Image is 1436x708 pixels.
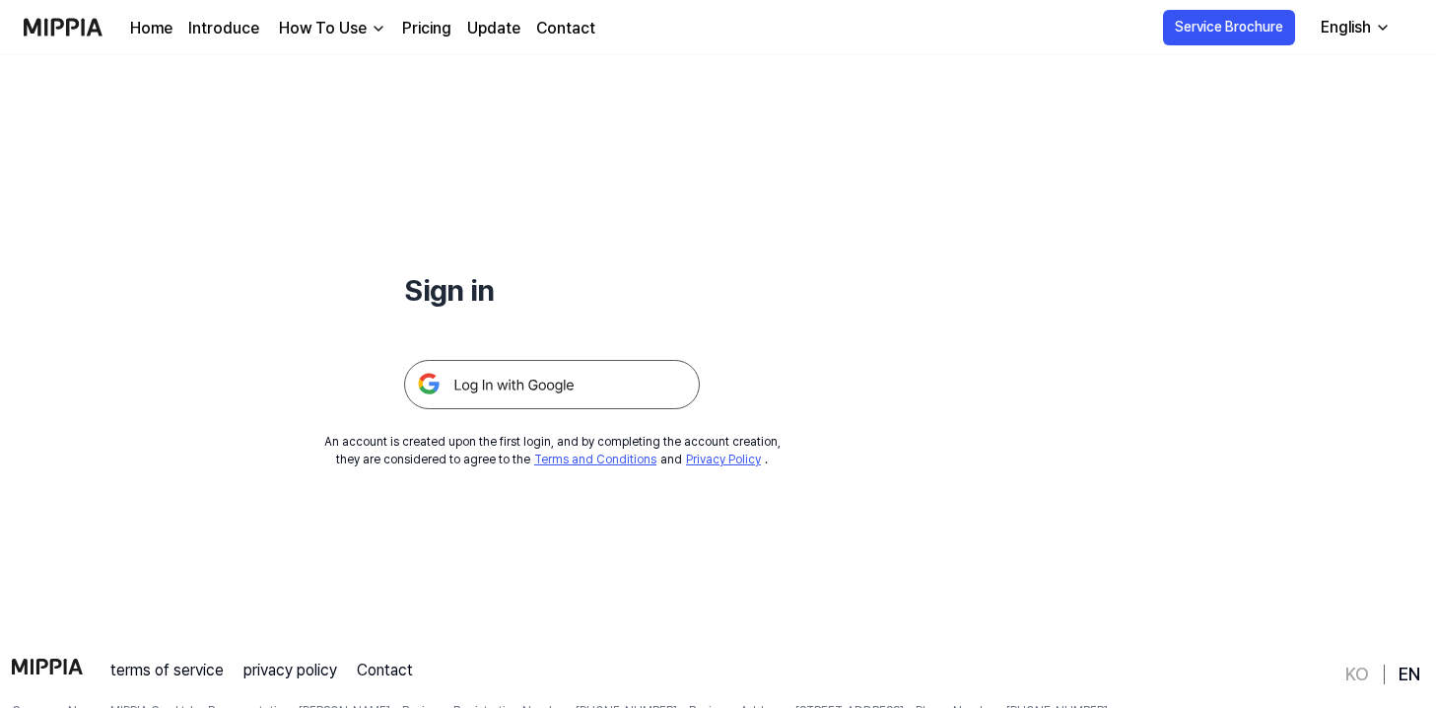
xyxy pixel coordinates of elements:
button: Service Brochure [1163,10,1295,45]
a: KO [1345,663,1369,686]
a: Contact [357,659,413,682]
a: terms of service [110,659,224,682]
a: Privacy Policy [686,453,761,466]
a: privacy policy [243,659,337,682]
img: logo [12,659,83,674]
a: Home [130,17,172,40]
button: English [1305,8,1402,47]
a: Terms and Conditions [534,453,656,466]
a: Pricing [402,17,451,40]
img: 구글 로그인 버튼 [404,360,700,409]
a: EN [1399,663,1420,686]
a: Contact [536,17,595,40]
div: English [1317,16,1375,39]
img: down [371,21,386,36]
div: How To Use [275,17,371,40]
a: Introduce [188,17,259,40]
div: An account is created upon the first login, and by completing the account creation, they are cons... [324,433,781,468]
h1: Sign in [404,268,700,313]
a: Update [467,17,520,40]
button: How To Use [275,17,386,40]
